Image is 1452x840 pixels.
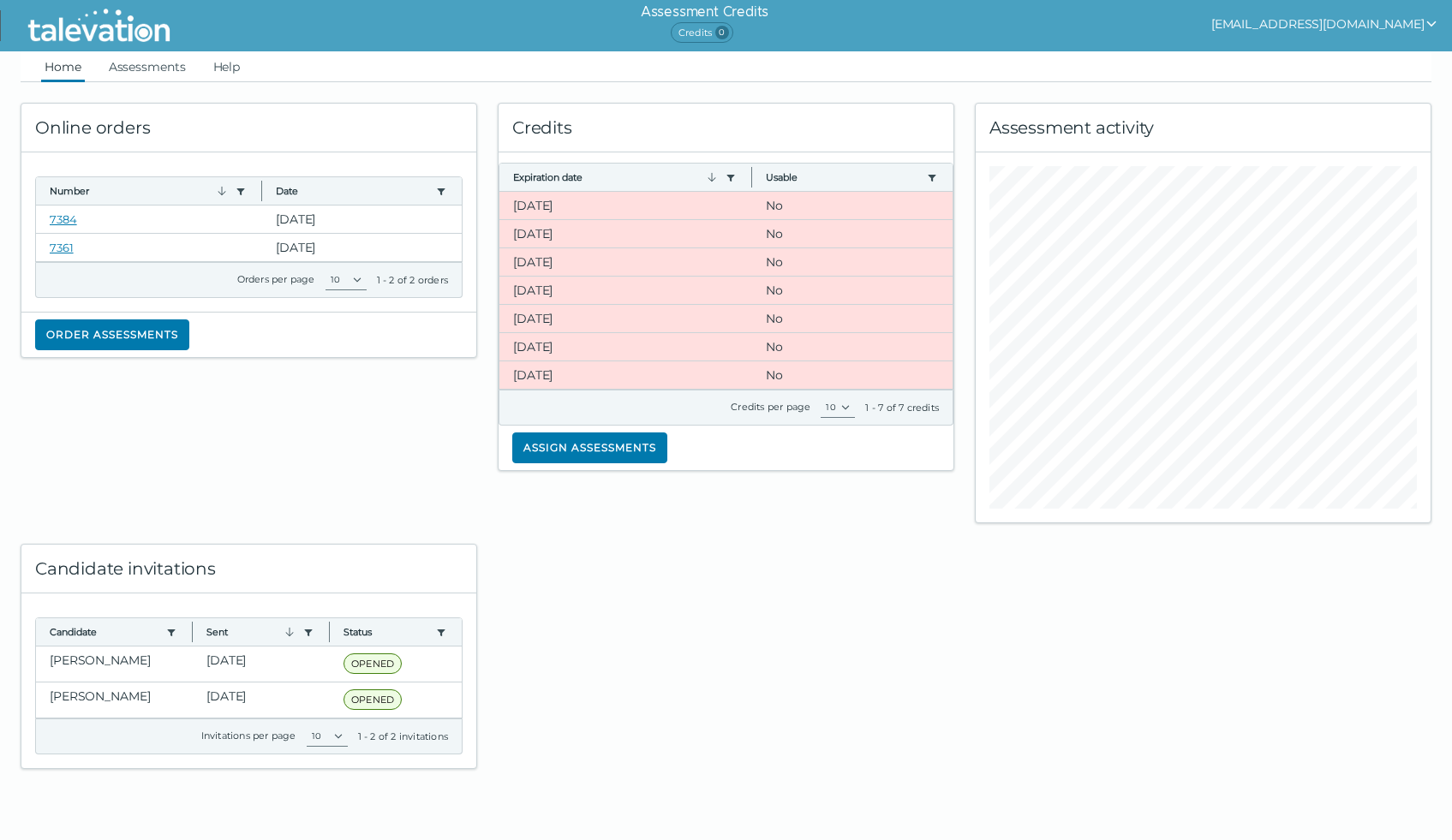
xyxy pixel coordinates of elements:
div: 1 - 2 of 2 invitations [358,730,448,743]
button: Usable [766,170,920,184]
clr-dg-cell: [DATE] [499,361,752,389]
img: Talevation_Logo_Transparent_white.png [21,4,177,47]
div: Assessment activity [976,104,1431,152]
button: Column resize handle [256,172,267,209]
clr-dg-cell: [DATE] [499,248,752,276]
clr-dg-cell: [PERSON_NAME] [36,682,193,718]
clr-dg-cell: [DATE] [262,206,462,233]
span: OPENED [344,689,402,710]
button: Date [276,184,429,198]
button: Column resize handle [746,158,757,195]
clr-dg-cell: No [752,333,953,360]
a: 7384 [50,212,77,226]
button: Sent [206,625,296,639]
button: Assign assessments [512,432,667,463]
label: Credits per page [731,401,810,413]
span: Credits [671,22,733,43]
a: Home [41,51,85,82]
div: Candidate invitations [21,545,476,593]
clr-dg-cell: No [752,248,953,276]
a: Help [210,51,244,82]
a: 7361 [50,241,74,254]
button: Status [344,625,429,639]
button: Order assessments [35,319,189,350]
button: Column resize handle [324,613,335,650]
h6: Assessment Credits [641,2,768,22]
div: Credits [499,104,953,152]
clr-dg-cell: No [752,277,953,304]
clr-dg-cell: No [752,305,953,332]
button: Candidate [50,625,159,639]
clr-dg-cell: [DATE] [193,646,330,682]
button: Expiration date [513,170,719,184]
clr-dg-cell: [PERSON_NAME] [36,646,193,682]
div: 1 - 2 of 2 orders [377,273,448,287]
clr-dg-cell: [DATE] [262,234,462,261]
clr-dg-cell: [DATE] [499,277,752,304]
clr-dg-cell: [DATE] [193,682,330,718]
button: show user actions [1211,14,1438,34]
button: Number [50,184,229,198]
span: OPENED [344,653,402,674]
button: Column resize handle [187,613,198,650]
clr-dg-cell: [DATE] [499,220,752,247]
clr-dg-cell: No [752,220,953,247]
clr-dg-cell: [DATE] [499,192,752,219]
label: Invitations per page [201,730,296,742]
div: Online orders [21,104,476,152]
span: 0 [715,26,729,39]
clr-dg-cell: [DATE] [499,305,752,332]
clr-dg-cell: [DATE] [499,333,752,360]
a: Assessments [105,51,189,82]
clr-dg-cell: No [752,192,953,219]
div: 1 - 7 of 7 credits [865,401,939,414]
label: Orders per page [237,273,315,285]
clr-dg-cell: No [752,361,953,389]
